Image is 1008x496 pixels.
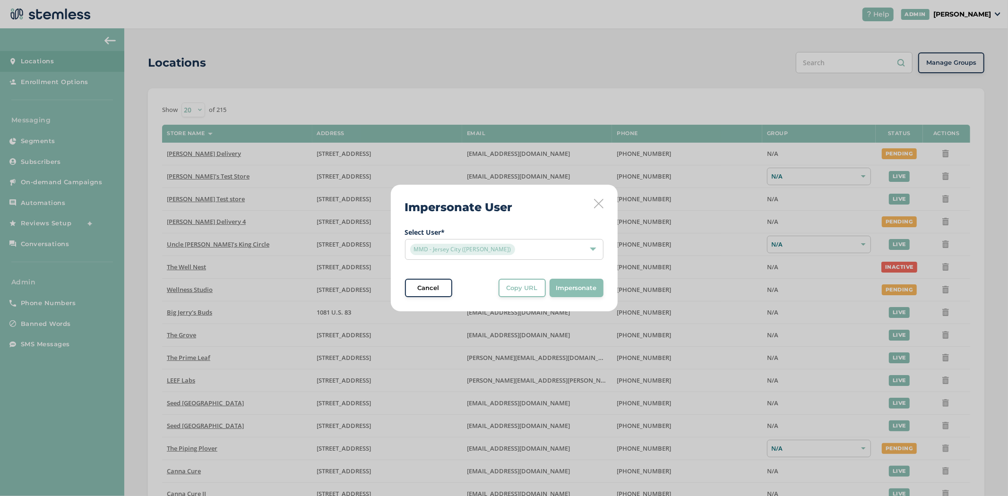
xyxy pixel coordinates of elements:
[556,283,597,293] span: Impersonate
[405,199,513,216] h2: Impersonate User
[961,451,1008,496] iframe: Chat Widget
[418,283,439,293] span: Cancel
[499,279,546,298] button: Copy URL
[507,283,538,293] span: Copy URL
[550,279,603,298] button: Impersonate
[410,244,515,255] span: MMD - Jersey City ([PERSON_NAME])
[405,279,452,298] button: Cancel
[405,227,603,237] label: Select User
